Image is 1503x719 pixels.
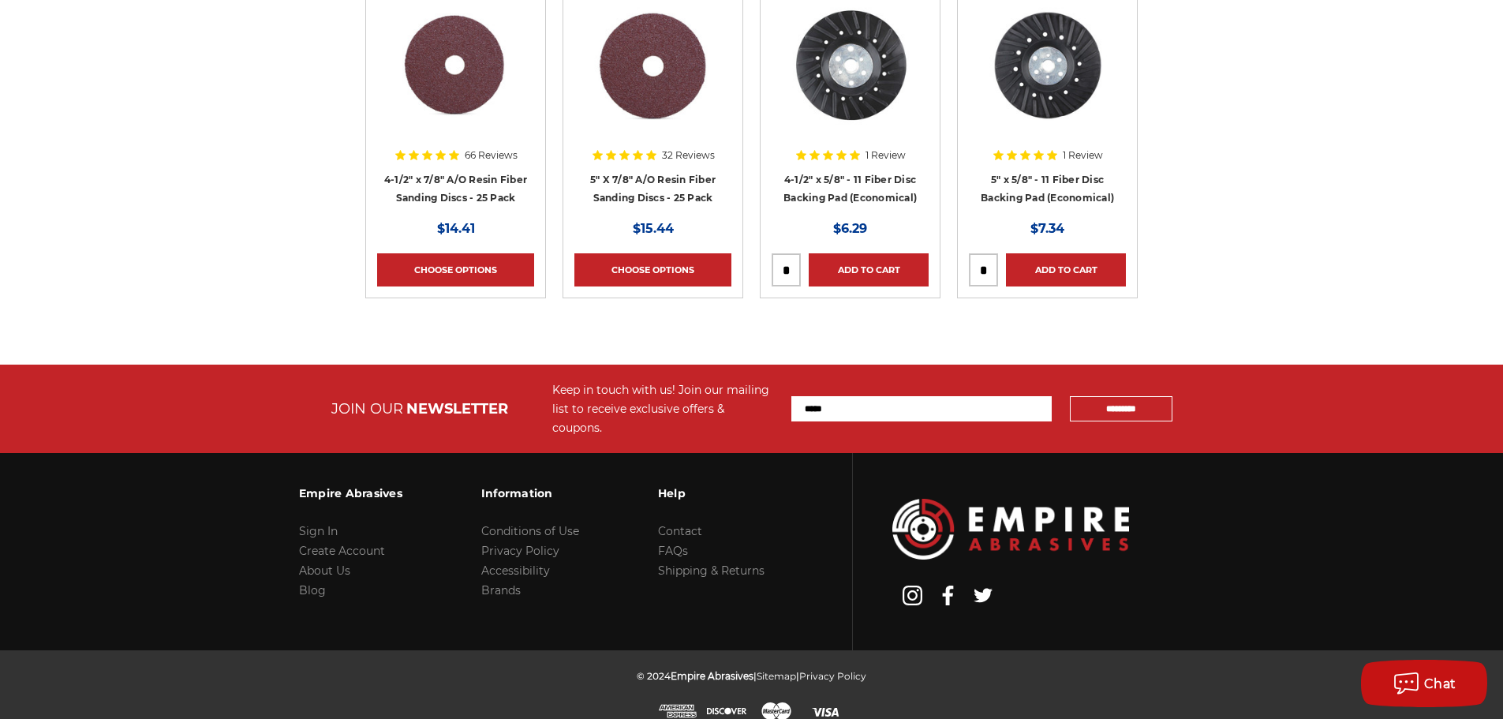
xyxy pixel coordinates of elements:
a: Blog [299,583,326,597]
div: Keep in touch with us! Join our mailing list to receive exclusive offers & coupons. [552,380,776,437]
span: 1 Review [1063,151,1103,160]
a: FAQs [658,544,688,558]
a: Shipping & Returns [658,564,765,578]
h3: Help [658,477,765,510]
h3: Empire Abrasives [299,477,402,510]
a: 4-1/2" x 5/8" - 11 Fiber Disc Backing Pad (Economical) [783,174,917,204]
a: 5" x 5/8" - 11 Fiber Disc Backing Pad (Economical) [981,174,1114,204]
span: $14.41 [437,221,475,236]
span: $6.29 [833,221,867,236]
img: Empire Abrasives Logo Image [892,499,1129,560]
a: Choose Options [377,253,534,286]
span: Empire Abrasives [671,670,753,682]
span: $15.44 [633,221,674,236]
img: Resin disc backing pad measuring 4 1/2 inches, an essential grinder accessory from Empire Abrasives [787,2,914,129]
a: 4.5 inch resin fiber disc [377,2,534,152]
img: 5" ribbed resin fiber backing pad for extended disc life and enhanced cooling [985,2,1111,129]
a: Accessibility [481,564,550,578]
button: Chat [1361,660,1487,707]
a: Add to Cart [1006,253,1126,286]
span: Chat [1424,676,1456,691]
a: Choose Options [574,253,731,286]
span: 32 Reviews [662,151,715,160]
a: Resin disc backing pad measuring 4 1/2 inches, an essential grinder accessory from Empire Abrasives [772,2,929,152]
a: About Us [299,564,350,578]
span: NEWSLETTER [406,400,508,418]
a: Sitemap [757,670,796,682]
a: Privacy Policy [799,670,866,682]
a: Create Account [299,544,385,558]
a: 4-1/2" x 7/8" A/O Resin Fiber Sanding Discs - 25 Pack [384,174,527,204]
span: $7.34 [1030,221,1064,236]
a: 5" ribbed resin fiber backing pad for extended disc life and enhanced cooling [969,2,1126,152]
a: Add to Cart [809,253,929,286]
a: 5 inch aluminum oxide resin fiber disc [574,2,731,152]
span: 66 Reviews [465,151,518,160]
h3: Information [481,477,579,510]
a: Privacy Policy [481,544,559,558]
img: 4.5 inch resin fiber disc [391,2,520,129]
a: Conditions of Use [481,524,579,538]
a: 5" X 7/8" A/O Resin Fiber Sanding Discs - 25 Pack [590,174,716,204]
img: 5 inch aluminum oxide resin fiber disc [589,2,716,129]
a: Brands [481,583,521,597]
a: Sign In [299,524,338,538]
a: Contact [658,524,702,538]
span: JOIN OUR [331,400,403,418]
span: 1 Review [866,151,906,160]
p: © 2024 | | [637,666,866,686]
